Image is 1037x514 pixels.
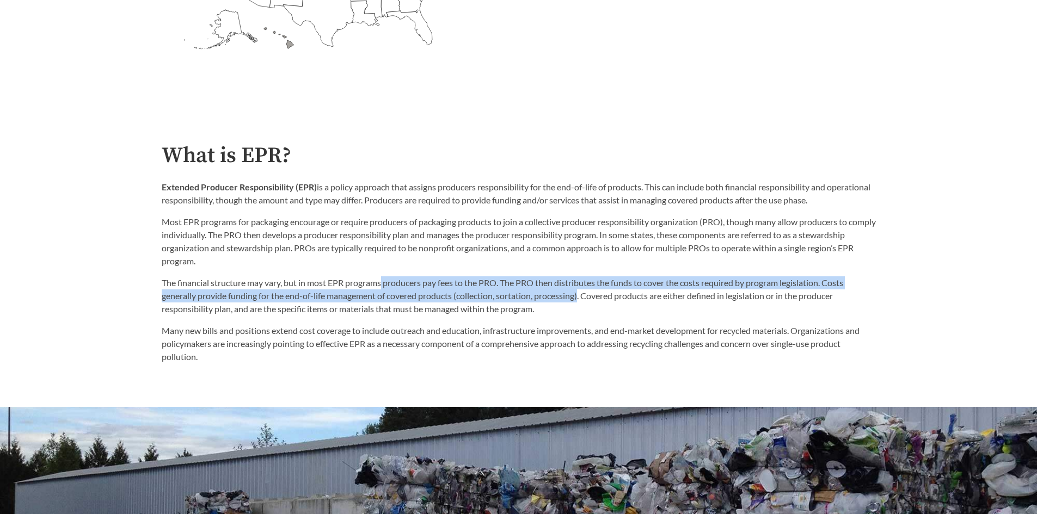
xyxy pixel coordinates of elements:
[162,144,876,168] h2: What is EPR?
[162,181,876,207] p: is a policy approach that assigns producers responsibility for the end-of-life of products. This ...
[162,276,876,315] p: The financial structure may vary, but in most EPR programs producers pay fees to the PRO. The PRO...
[162,324,876,363] p: Many new bills and positions extend cost coverage to include outreach and education, infrastructu...
[162,215,876,268] p: Most EPR programs for packaging encourage or require producers of packaging products to join a co...
[162,182,317,192] strong: Extended Producer Responsibility (EPR)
